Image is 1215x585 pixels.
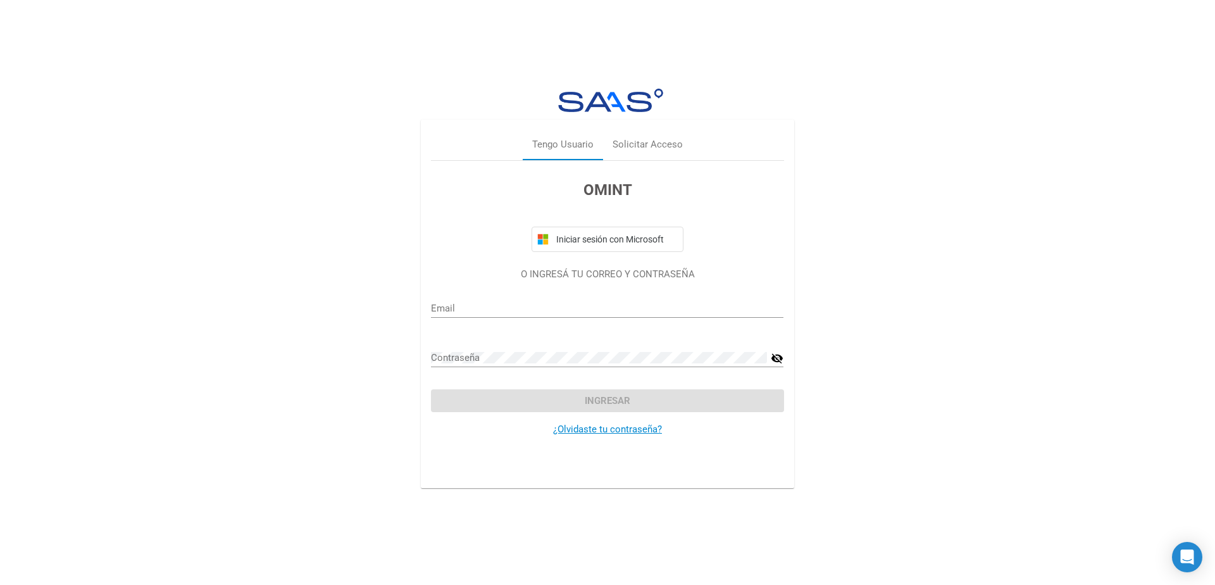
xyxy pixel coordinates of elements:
button: Iniciar sesión con Microsoft [532,227,683,252]
p: O INGRESÁ TU CORREO Y CONTRASEÑA [431,267,783,282]
span: Iniciar sesión con Microsoft [554,234,678,244]
a: ¿Olvidaste tu contraseña? [553,424,662,435]
div: Tengo Usuario [532,138,594,153]
button: Ingresar [431,389,783,412]
h3: OMINT [431,179,783,201]
mat-icon: visibility_off [771,351,783,366]
span: Ingresar [585,395,630,406]
div: Open Intercom Messenger [1172,542,1202,572]
div: Solicitar Acceso [613,138,683,153]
